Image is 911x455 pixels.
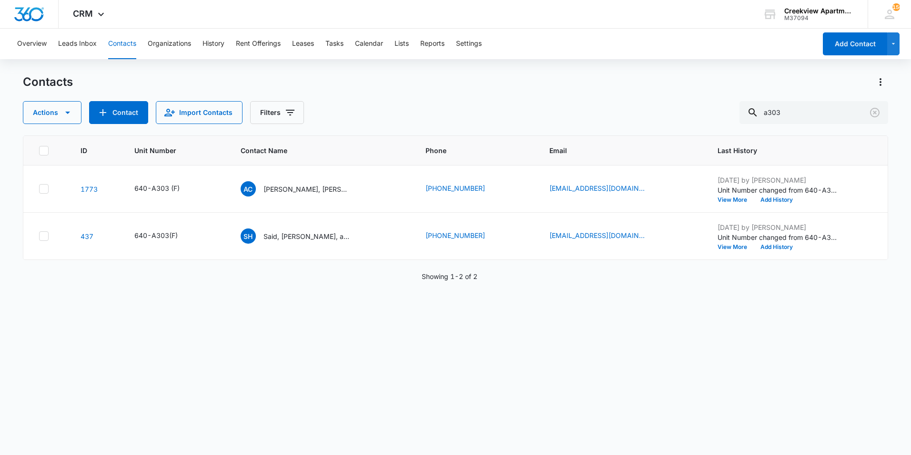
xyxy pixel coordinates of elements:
[718,244,754,250] button: View More
[425,183,485,193] a: [PHONE_NUMBER]
[718,222,837,232] p: [DATE] by [PERSON_NAME]
[250,101,304,124] button: Filters
[420,29,445,59] button: Reports
[718,175,837,185] p: [DATE] by [PERSON_NAME]
[134,183,180,193] div: 640-A303 (F)
[422,271,477,281] p: Showing 1-2 of 2
[325,29,344,59] button: Tasks
[263,184,349,194] p: [PERSON_NAME], [PERSON_NAME]
[241,181,256,196] span: AC
[89,101,148,124] button: Add Contact
[718,185,837,195] p: Unit Number changed from 640-A303 to 640-A303 (F).
[549,230,645,240] a: [EMAIL_ADDRESS][DOMAIN_NAME]
[784,7,854,15] div: account name
[23,101,81,124] button: Actions
[241,181,366,196] div: Contact Name - April Carrillo, Alicia Arellano - Select to Edit Field
[739,101,888,124] input: Search Contacts
[134,183,197,195] div: Unit Number - 640-A303 (F) - Select to Edit Field
[355,29,383,59] button: Calendar
[395,29,409,59] button: Lists
[867,105,882,120] button: Clear
[108,29,136,59] button: Contacts
[549,183,662,195] div: Email - redragonfly12@gmail.com - Select to Edit Field
[134,230,178,240] div: 640-A303(F)
[549,230,662,242] div: Email - saidsaada@icloud.com - Select to Edit Field
[718,145,859,155] span: Last History
[148,29,191,59] button: Organizations
[456,29,482,59] button: Settings
[784,15,854,21] div: account id
[23,75,73,89] h1: Contacts
[425,183,502,195] div: Phone - (720) 589-6533 - Select to Edit Field
[241,145,389,155] span: Contact Name
[718,197,754,203] button: View More
[892,3,900,11] div: notifications count
[292,29,314,59] button: Leases
[892,3,900,11] span: 156
[81,185,98,193] a: Navigate to contact details page for April Carrillo, Alicia Arellano
[17,29,47,59] button: Overview
[236,29,281,59] button: Rent Offerings
[241,228,366,244] div: Contact Name - Said, Hidaya, and Mohammad Saada - Select to Edit Field
[425,230,485,240] a: [PHONE_NUMBER]
[156,101,243,124] button: Import Contacts
[549,145,681,155] span: Email
[134,145,218,155] span: Unit Number
[134,230,195,242] div: Unit Number - 640-A303(F) - Select to Edit Field
[263,231,349,241] p: Said, [PERSON_NAME], and [PERSON_NAME]
[425,145,513,155] span: Phone
[549,183,645,193] a: [EMAIL_ADDRESS][DOMAIN_NAME]
[58,29,97,59] button: Leads Inbox
[823,32,887,55] button: Add Contact
[241,228,256,244] span: SH
[73,9,93,19] span: CRM
[202,29,224,59] button: History
[81,145,98,155] span: ID
[425,230,502,242] div: Phone - (970) 324-3883 - Select to Edit Field
[873,74,888,90] button: Actions
[754,197,800,203] button: Add History
[81,232,93,240] a: Navigate to contact details page for Said, Hidaya, and Mohammad Saada
[718,232,837,242] p: Unit Number changed from 640-A303 to 640-A303(F).
[754,244,800,250] button: Add History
